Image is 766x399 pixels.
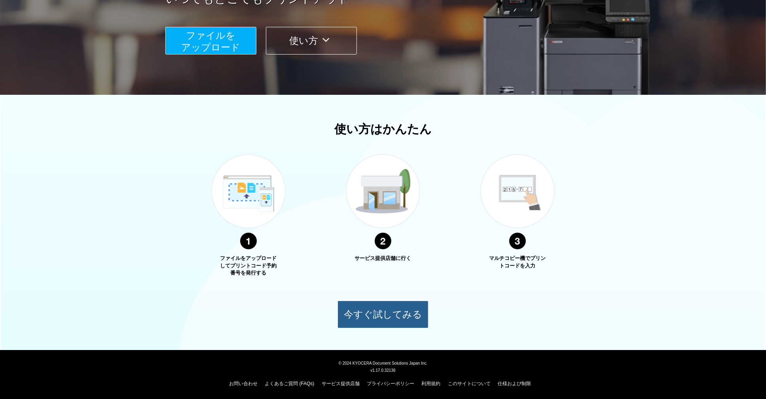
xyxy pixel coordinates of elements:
[353,255,413,262] p: サービス提供店舗に行く
[165,27,256,55] button: ファイルを​​アップロード
[367,381,414,386] a: プライバシーポリシー
[322,381,360,386] a: サービス提供店舗
[182,30,241,53] span: ファイルを ​​アップロード
[337,301,429,328] button: 今すぐ試してみる
[266,27,357,55] button: 使い方
[448,381,491,386] a: このサイトについて
[422,381,441,386] a: 利用規約
[219,255,278,277] p: ファイルをアップロードしてプリントコード予約番号を発行する
[339,360,428,365] span: © 2024 KYOCERA Document Solutions Japan Inc.
[370,368,395,373] span: v1.17.0.32136
[498,381,531,386] a: 仕様および制限
[265,381,314,386] a: よくあるご質問 (FAQs)
[488,255,547,269] p: マルチコピー機でプリントコードを入力
[229,381,258,386] a: お問い合わせ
